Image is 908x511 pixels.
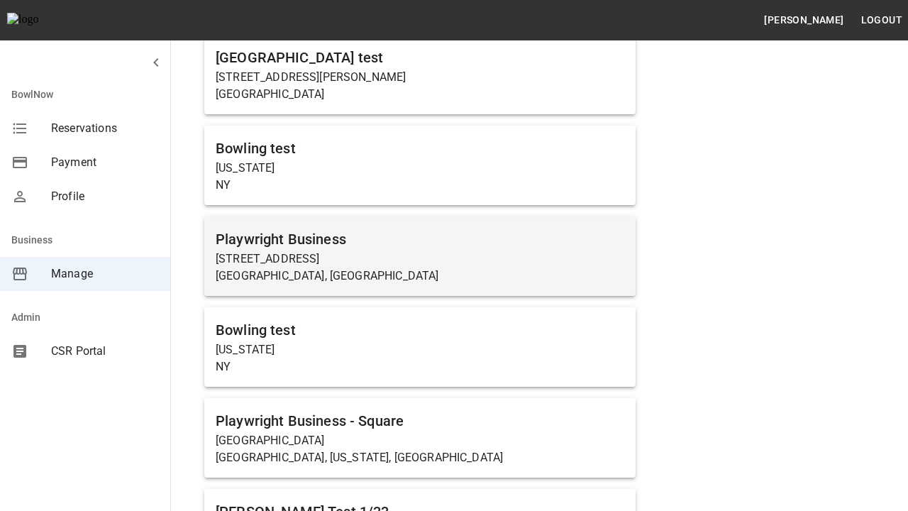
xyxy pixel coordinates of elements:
span: Profile [51,188,159,205]
p: [US_STATE] [216,160,624,177]
img: logo [7,13,85,27]
p: [STREET_ADDRESS][PERSON_NAME] [216,69,624,86]
h6: [GEOGRAPHIC_DATA] test [216,46,624,69]
p: [GEOGRAPHIC_DATA], [US_STATE], [GEOGRAPHIC_DATA] [216,449,624,466]
button: [PERSON_NAME] [758,7,849,33]
span: Manage [51,265,159,282]
h6: Bowling test [216,137,624,160]
h6: Playwright Business - Square [216,410,624,432]
p: NY [216,177,624,194]
p: NY [216,358,624,375]
button: Logout [856,7,908,33]
span: Reservations [51,120,159,137]
p: [US_STATE] [216,341,624,358]
h6: Playwright Business [216,228,624,251]
p: [GEOGRAPHIC_DATA] [216,86,624,103]
span: CSR Portal [51,343,159,360]
h6: Bowling test [216,319,624,341]
p: [GEOGRAPHIC_DATA], [GEOGRAPHIC_DATA] [216,268,624,285]
p: [STREET_ADDRESS] [216,251,624,268]
span: Payment [51,154,159,171]
p: [GEOGRAPHIC_DATA] [216,432,624,449]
